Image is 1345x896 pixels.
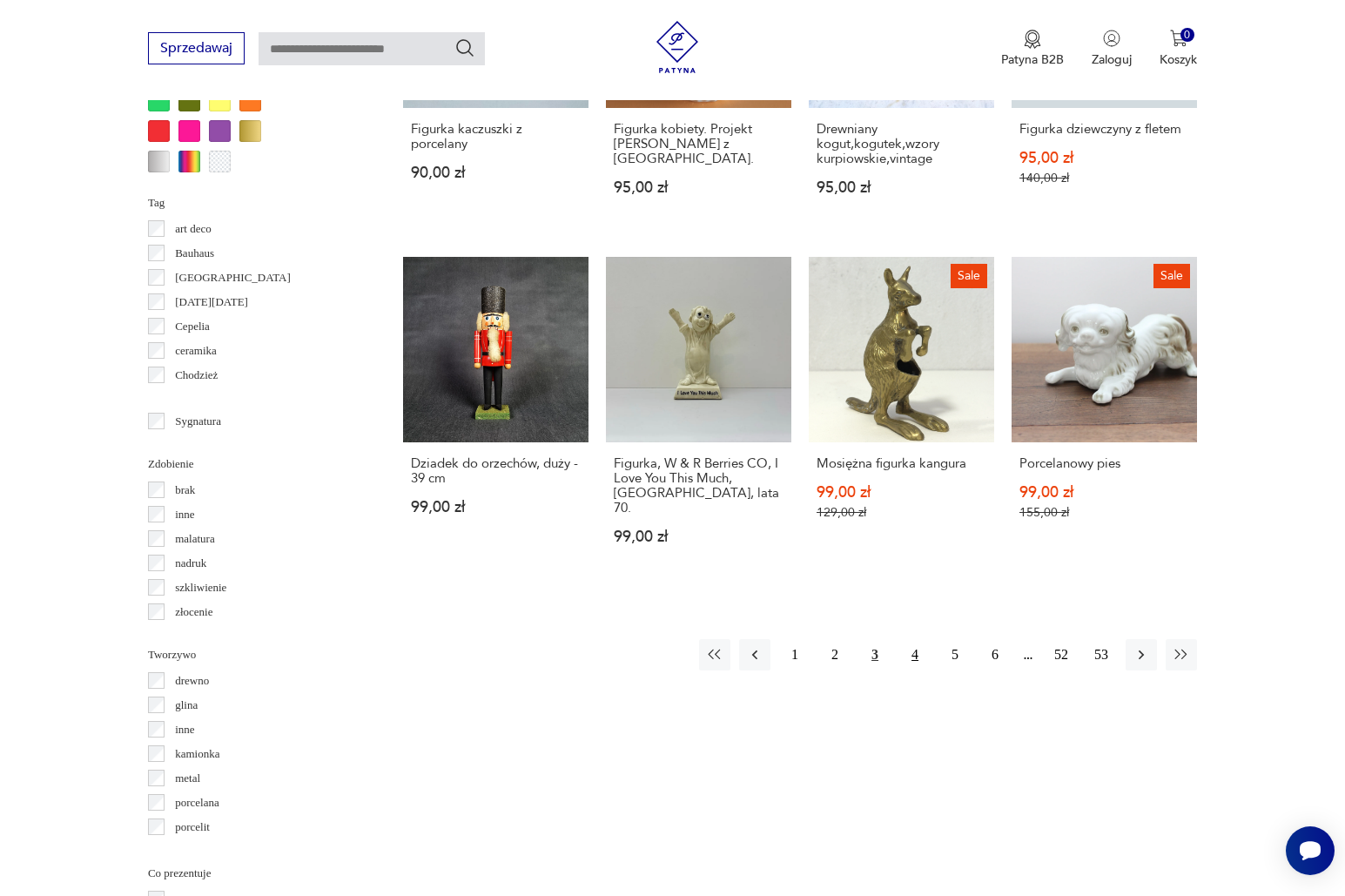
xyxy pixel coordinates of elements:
p: inne [175,505,194,524]
p: 90,00 zł [411,165,581,180]
a: Ikona medaluPatyna B2B [1001,30,1064,68]
button: 1 [779,639,810,670]
p: 155,00 zł [1019,505,1189,520]
button: 53 [1086,639,1117,670]
h3: Mosiężna figurka kangura [817,456,986,471]
h3: Figurka kaczuszki z porcelany [411,122,581,152]
a: SaleMosiężna figurka kanguraMosiężna figurka kangura99,00 zł129,00 zł [809,257,994,578]
button: 3 [859,639,891,670]
p: metal [175,769,200,788]
p: 95,00 zł [614,180,783,195]
p: [GEOGRAPHIC_DATA] [175,268,291,287]
img: Ikona medalu [1024,30,1041,49]
p: drewno [175,671,209,691]
p: Cepelia [175,317,210,336]
button: 52 [1046,639,1077,670]
p: Tworzywo [148,645,361,664]
a: Figurka, W & R Berries CO, I Love You This Much, USA, lata 70.Figurka, W & R Berries CO, I Love Y... [606,257,791,578]
p: Co prezentuje [148,864,361,883]
p: 129,00 zł [817,505,986,520]
button: 2 [819,639,851,670]
h3: Figurka dziewczyny z fletem [1019,122,1189,137]
p: 95,00 zł [1019,151,1189,165]
p: [DATE][DATE] [175,293,248,312]
h3: Figurka, W & R Berries CO, I Love You This Much, [GEOGRAPHIC_DATA], lata 70. [614,456,783,515]
p: malatura [175,529,214,549]
p: Zdobienie [148,455,361,474]
p: Tag [148,193,361,212]
button: Szukaj [454,37,475,58]
button: 6 [979,639,1011,670]
button: 4 [899,639,931,670]
img: Ikona koszyka [1170,30,1187,47]
p: 99,00 zł [411,500,581,515]
h3: Porcelanowy pies [1019,456,1189,471]
a: SalePorcelanowy piesPorcelanowy pies99,00 zł155,00 zł [1012,257,1197,578]
p: inne [175,720,194,739]
button: Sprzedawaj [148,32,245,64]
iframe: Smartsupp widget button [1286,826,1335,875]
button: 0Koszyk [1160,30,1197,68]
p: Sygnatura [175,412,221,431]
p: 99,00 zł [817,485,986,500]
p: nadruk [175,554,206,573]
p: glina [175,696,198,715]
p: porcelana [175,793,219,812]
p: Koszyk [1160,51,1197,68]
p: Ćmielów [175,390,217,409]
h3: Figurka kobiety. Projekt [PERSON_NAME] z [GEOGRAPHIC_DATA]. [614,122,783,166]
p: art deco [175,219,212,239]
p: Zaloguj [1092,51,1132,68]
p: 99,00 zł [614,529,783,544]
p: Patyna B2B [1001,51,1064,68]
p: 95,00 zł [817,180,986,195]
p: kamionka [175,744,219,764]
p: brak [175,481,195,500]
img: Ikonka użytkownika [1103,30,1120,47]
p: Bauhaus [175,244,214,263]
p: ceramika [175,341,217,360]
p: 140,00 zł [1019,171,1189,185]
p: szkliwienie [175,578,226,597]
button: 5 [939,639,971,670]
p: porcelit [175,818,210,837]
h3: Drewniany kogut,kogutek,wzory kurpiowskie,vintage [817,122,986,166]
h3: Dziadek do orzechów, duży - 39 cm [411,456,581,486]
div: 0 [1180,28,1195,43]
button: Patyna B2B [1001,30,1064,68]
p: złocenie [175,603,212,622]
p: steatyt [175,842,205,861]
p: 99,00 zł [1019,485,1189,500]
a: Sprzedawaj [148,44,245,56]
img: Patyna - sklep z meblami i dekoracjami vintage [651,21,703,73]
button: Zaloguj [1092,30,1132,68]
p: Chodzież [175,366,218,385]
a: Dziadek do orzechów, duży - 39 cmDziadek do orzechów, duży - 39 cm99,00 zł [403,257,588,578]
